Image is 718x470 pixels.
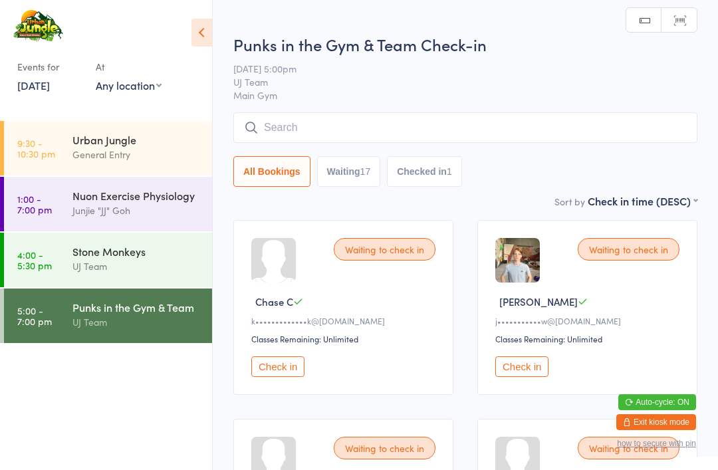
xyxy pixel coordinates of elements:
button: Exit kiosk mode [616,414,696,430]
time: 1:00 - 7:00 pm [17,193,52,215]
button: Check in [495,356,548,377]
button: how to secure with pin [617,439,696,448]
time: 4:00 - 5:30 pm [17,249,52,271]
a: 5:00 -7:00 pmPunks in the Gym & TeamUJ Team [4,289,212,343]
span: [DATE] 5:00pm [233,62,677,75]
div: General Entry [72,147,201,162]
span: UJ Team [233,75,677,88]
div: Waiting to check in [334,238,435,261]
h2: Punks in the Gym & Team Check-in [233,33,697,55]
div: UJ Team [72,314,201,330]
div: 17 [360,166,371,177]
span: Chase C [255,294,293,308]
button: Check in [251,356,304,377]
div: Punks in the Gym & Team [72,300,201,314]
div: 1 [447,166,452,177]
div: Urban Jungle [72,132,201,147]
button: Waiting17 [317,156,381,187]
div: Waiting to check in [578,437,679,459]
img: image1728294609.png [495,238,540,283]
span: [PERSON_NAME] [499,294,578,308]
time: 5:00 - 7:00 pm [17,305,52,326]
div: UJ Team [72,259,201,274]
a: 9:30 -10:30 pmUrban JungleGeneral Entry [4,121,212,176]
div: Any location [96,78,162,92]
a: 1:00 -7:00 pmNuon Exercise PhysiologyJunjie "JJ" Goh [4,177,212,231]
div: Waiting to check in [578,238,679,261]
a: 4:00 -5:30 pmStone MonkeysUJ Team [4,233,212,287]
button: Checked in1 [387,156,462,187]
div: Stone Monkeys [72,244,201,259]
span: Main Gym [233,88,697,102]
div: Nuon Exercise Physiology [72,188,201,203]
div: j•••••••••••w@[DOMAIN_NAME] [495,315,683,326]
div: k•••••••••••••k@[DOMAIN_NAME] [251,315,439,326]
div: Junjie "JJ" Goh [72,203,201,218]
img: Urban Jungle Indoor Rock Climbing [13,10,63,43]
label: Sort by [554,195,585,208]
div: Waiting to check in [334,437,435,459]
div: Classes Remaining: Unlimited [495,333,683,344]
time: 9:30 - 10:30 pm [17,138,55,159]
div: Check in time (DESC) [588,193,697,208]
input: Search [233,112,697,143]
div: Events for [17,56,82,78]
button: All Bookings [233,156,310,187]
a: [DATE] [17,78,50,92]
button: Auto-cycle: ON [618,394,696,410]
div: Classes Remaining: Unlimited [251,333,439,344]
div: At [96,56,162,78]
